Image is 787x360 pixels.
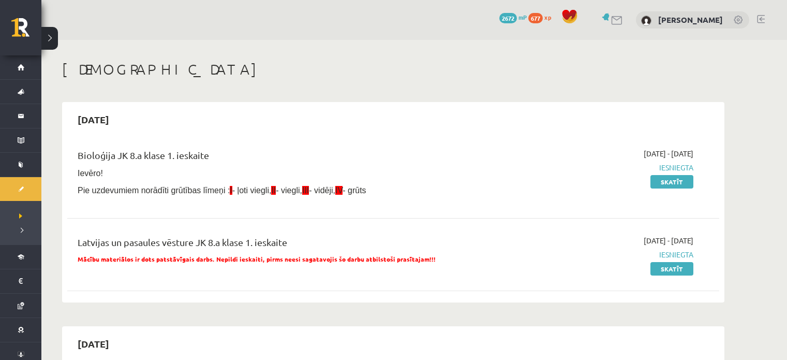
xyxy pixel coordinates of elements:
img: Gļebs Golubevs [641,16,651,26]
a: Skatīt [650,175,693,189]
span: III [302,186,309,195]
span: 677 [528,13,543,23]
a: 2672 mP [499,13,527,21]
span: Ievēro! [78,169,103,178]
span: Iesniegta [498,162,693,173]
a: [PERSON_NAME] [658,15,723,25]
a: 677 xp [528,13,556,21]
h2: [DATE] [67,332,120,356]
span: 2672 [499,13,517,23]
div: Bioloģija JK 8.a klase 1. ieskaite [78,148,483,167]
span: Pie uzdevumiem norādīti grūtības līmeņi : - ļoti viegli, - viegli, - vidēji, - grūts [78,186,366,195]
span: [DATE] - [DATE] [644,235,693,246]
span: Iesniegta [498,249,693,260]
span: Mācību materiālos ir dots patstāvīgais darbs. Nepildi ieskaiti, pirms neesi sagatavojis šo darbu ... [78,255,436,263]
span: [DATE] - [DATE] [644,148,693,159]
div: Latvijas un pasaules vēsture JK 8.a klase 1. ieskaite [78,235,483,254]
a: Skatīt [650,262,693,276]
h1: [DEMOGRAPHIC_DATA] [62,61,724,78]
a: Rīgas 1. Tālmācības vidusskola [11,18,41,44]
span: mP [518,13,527,21]
span: xp [544,13,551,21]
span: IV [335,186,343,195]
span: I [230,186,232,195]
h2: [DATE] [67,107,120,132]
span: II [271,186,276,195]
